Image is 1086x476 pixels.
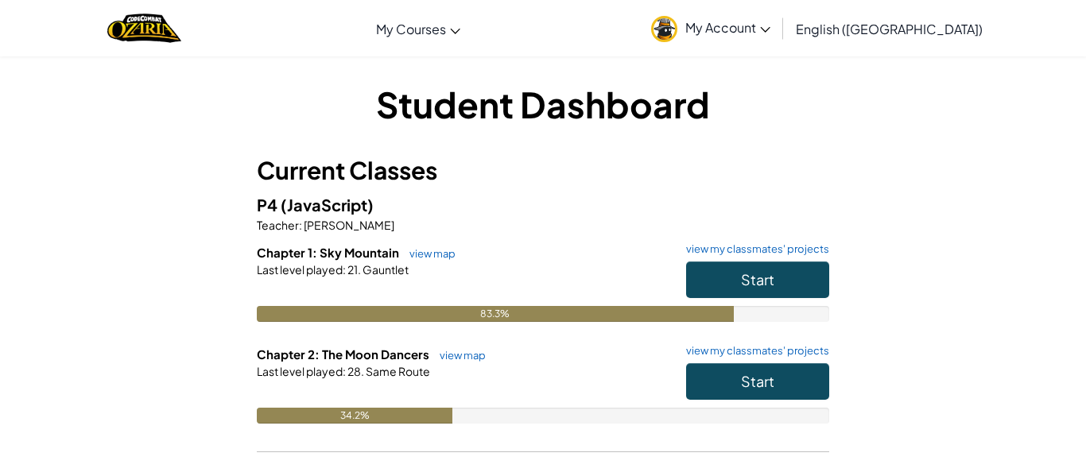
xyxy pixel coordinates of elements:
[741,270,774,288] span: Start
[741,372,774,390] span: Start
[107,12,181,45] img: Home
[343,262,346,277] span: :
[302,218,394,232] span: [PERSON_NAME]
[257,153,829,188] h3: Current Classes
[678,244,829,254] a: view my classmates' projects
[685,19,770,36] span: My Account
[257,218,299,232] span: Teacher
[401,247,456,260] a: view map
[686,261,829,298] button: Start
[299,218,302,232] span: :
[257,262,343,277] span: Last level played
[281,195,374,215] span: (JavaScript)
[432,349,486,362] a: view map
[346,262,361,277] span: 21.
[257,195,281,215] span: P4
[788,7,991,50] a: English ([GEOGRAPHIC_DATA])
[368,7,468,50] a: My Courses
[686,363,829,400] button: Start
[364,364,430,378] span: Same Route
[257,364,343,378] span: Last level played
[257,245,401,260] span: Chapter 1: Sky Mountain
[678,346,829,356] a: view my classmates' projects
[257,306,734,322] div: 83.3%
[343,364,346,378] span: :
[643,3,778,53] a: My Account
[796,21,983,37] span: English ([GEOGRAPHIC_DATA])
[107,12,181,45] a: Ozaria by CodeCombat logo
[257,79,829,129] h1: Student Dashboard
[346,364,364,378] span: 28.
[257,408,452,424] div: 34.2%
[257,346,432,362] span: Chapter 2: The Moon Dancers
[651,16,677,42] img: avatar
[376,21,446,37] span: My Courses
[361,262,409,277] span: Gauntlet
